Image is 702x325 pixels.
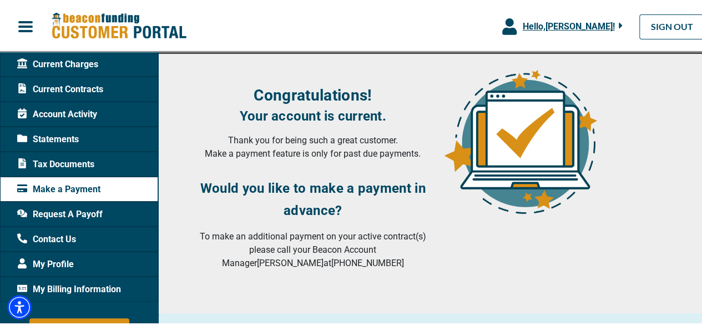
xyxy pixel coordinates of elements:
div: Accessibility Menu [7,293,32,318]
span: Contact Us [17,231,76,244]
span: Statements [17,131,79,144]
span: Make a Payment [17,181,100,194]
h3: Congratulations! [198,83,428,105]
span: Current Charges [17,56,98,69]
span: Request A Payoff [17,206,103,219]
span: My Billing Information [17,281,121,294]
p: Thank you for being such a great customer. Make a payment feature is only for past due payments. [198,132,428,159]
h3: Would you like to make a payment in advance? [198,176,428,220]
span: Current Contracts [17,81,103,94]
img: Beacon Funding Customer Portal Logo [51,11,186,39]
span: My Profile [17,256,74,269]
span: Tax Documents [17,156,94,169]
h4: Your account is current. [198,105,428,124]
span: Account Activity [17,106,97,119]
span: Hello, [PERSON_NAME] ! [522,19,614,30]
p: To make an additional payment on your active contract(s) please call your Beacon Account Manager ... [198,228,428,268]
img: account-upto-date.png [441,66,599,212]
